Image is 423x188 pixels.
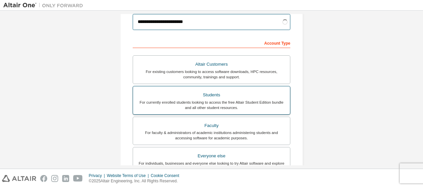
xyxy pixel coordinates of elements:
img: facebook.svg [40,175,47,182]
div: For faculty & administrators of academic institutions administering students and accessing softwa... [137,130,286,141]
div: Website Terms of Use [107,173,151,178]
img: linkedin.svg [62,175,69,182]
div: For existing customers looking to access software downloads, HPC resources, community, trainings ... [137,69,286,80]
div: Students [137,90,286,100]
img: instagram.svg [51,175,58,182]
div: For individuals, businesses and everyone else looking to try Altair software and explore our prod... [137,161,286,171]
div: Faculty [137,121,286,130]
div: Altair Customers [137,60,286,69]
div: Privacy [89,173,107,178]
div: Everyone else [137,151,286,161]
img: youtube.svg [73,175,83,182]
img: altair_logo.svg [2,175,36,182]
img: Altair One [3,2,86,9]
p: © 2025 Altair Engineering, Inc. All Rights Reserved. [89,178,183,184]
div: Cookie Consent [151,173,183,178]
div: For currently enrolled students looking to access the free Altair Student Edition bundle and all ... [137,100,286,110]
div: Account Type [133,37,290,48]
